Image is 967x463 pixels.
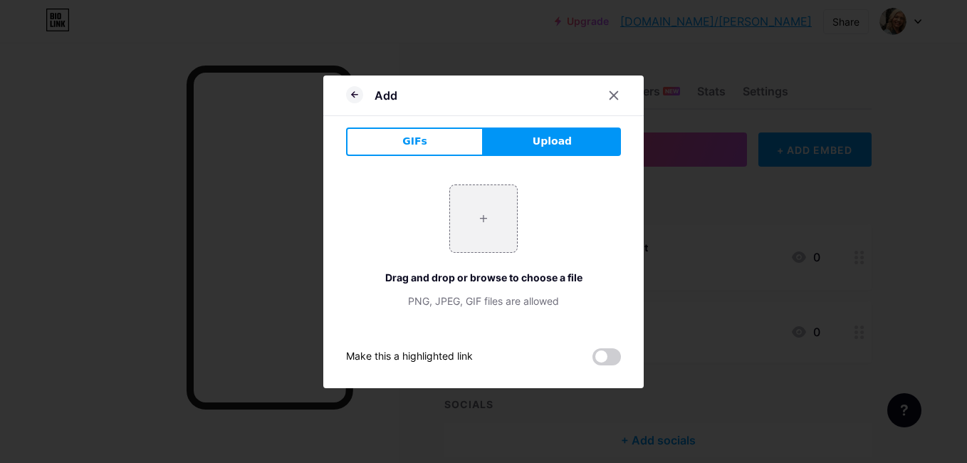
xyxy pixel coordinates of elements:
div: Make this a highlighted link [346,348,473,365]
div: Drag and drop or browse to choose a file [346,270,621,285]
button: GIFs [346,128,483,156]
span: Upload [533,134,572,149]
div: PNG, JPEG, GIF files are allowed [346,293,621,308]
button: Upload [483,128,621,156]
div: Add [375,87,397,104]
span: GIFs [402,134,427,149]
